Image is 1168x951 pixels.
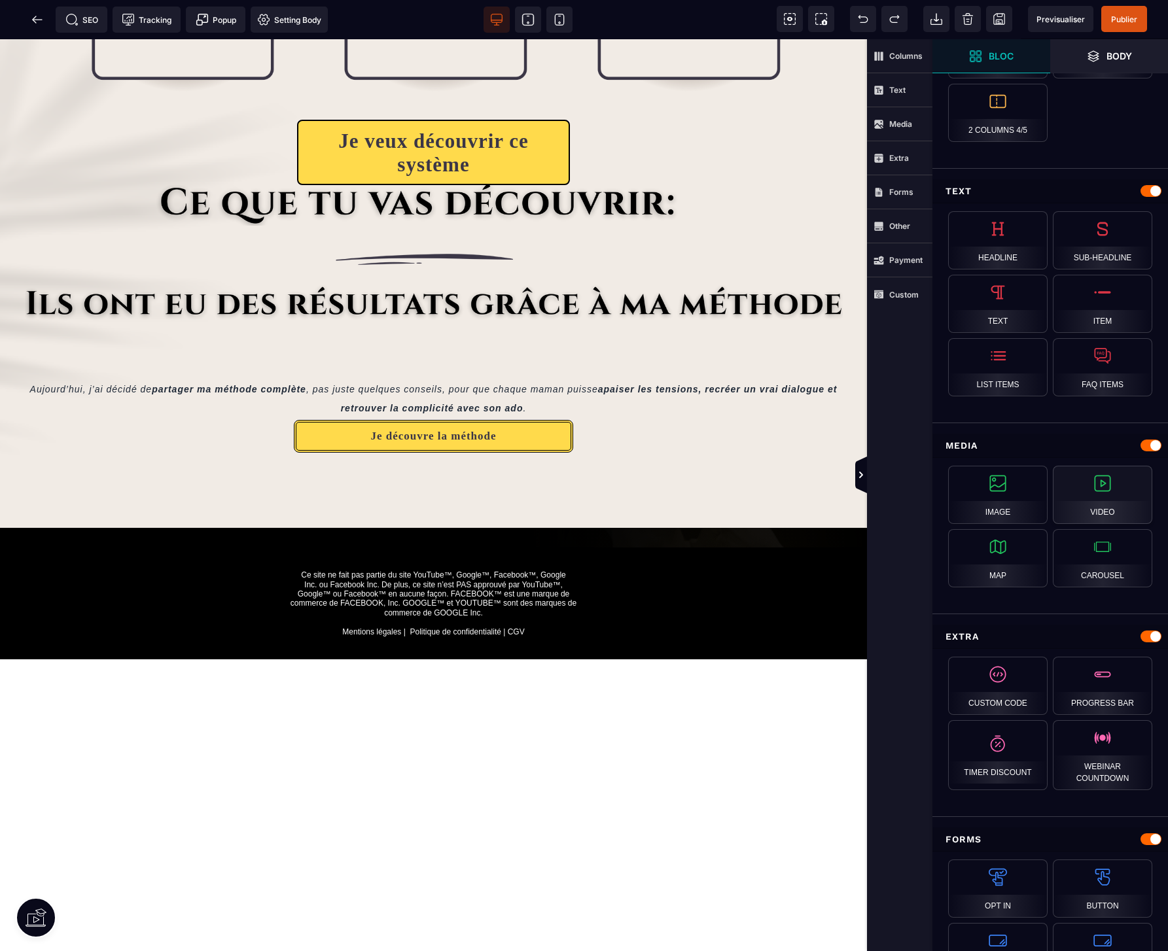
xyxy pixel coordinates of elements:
[1028,6,1093,32] span: Preview
[889,85,906,95] strong: Text
[1106,51,1132,61] strong: Body
[932,434,1168,458] div: Media
[1053,657,1152,715] div: Progress bar
[889,290,919,300] strong: Custom
[948,275,1048,333] div: Text
[948,466,1048,524] div: Image
[889,255,923,265] strong: Payment
[25,244,843,286] img: e33c01055286d190eb9bc38f67645637_Ils_ont_eu_des_r%C3%A9sultats_gr%C3%A2ce_%C3%A0_ma_m%C3%A9thode_...
[152,345,306,355] span: partager ma méthode complète
[932,39,1050,73] span: Open Blocks
[1053,720,1152,790] div: Webinar Countdown
[65,13,98,26] span: SEO
[932,179,1168,203] div: Text
[1050,39,1168,73] span: Open Layer Manager
[808,6,834,32] span: Screenshot
[523,364,526,374] span: .
[294,381,573,413] button: Je découvre la méthode
[989,51,1014,61] strong: Bloc
[341,345,841,373] span: apaiser les tensions, recréer un vrai dialogue et retrouver la complicité avec son ado
[948,720,1048,790] div: Timer Discount
[889,221,910,231] strong: Other
[932,625,1168,649] div: Extra
[889,51,923,61] strong: Columns
[297,80,570,146] button: Je veux découvrir ce système
[889,153,909,163] strong: Extra
[948,338,1048,396] div: List Items
[932,827,1168,852] div: Forms
[889,119,912,129] strong: Media
[1053,275,1152,333] div: Item
[1053,211,1152,269] div: Sub-Headline
[1111,14,1137,24] span: Publier
[44,146,823,186] img: f8636147bfda1fd022e1d76bfd7628a5_ce_que_tu_vas_decouvrir_2.png
[1053,466,1152,524] div: Video
[1036,14,1085,24] span: Previsualiser
[1053,529,1152,587] div: Carousel
[306,345,598,355] span: , pas juste quelques conseils, pour que chaque maman puisse
[1053,859,1152,918] div: Button
[247,528,620,600] text: Ce site ne fait pas partie du site YouTube™, Google™, Facebook™, Google Inc. ou Facebook Inc. De ...
[30,345,152,355] span: Aujourd’hui, j’ai décidé de
[948,859,1048,918] div: Opt in
[257,13,321,26] span: Setting Body
[889,187,913,197] strong: Forms
[948,529,1048,587] div: Map
[948,84,1048,142] div: 2 Columns 4/5
[25,199,843,241] img: 22cb71c7f26e2941395524cacad8b909_trait.png
[777,6,803,32] span: View components
[1053,338,1152,396] div: FAQ Items
[948,211,1048,269] div: Headline
[196,13,236,26] span: Popup
[948,657,1048,715] div: Custom Code
[122,13,171,26] span: Tracking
